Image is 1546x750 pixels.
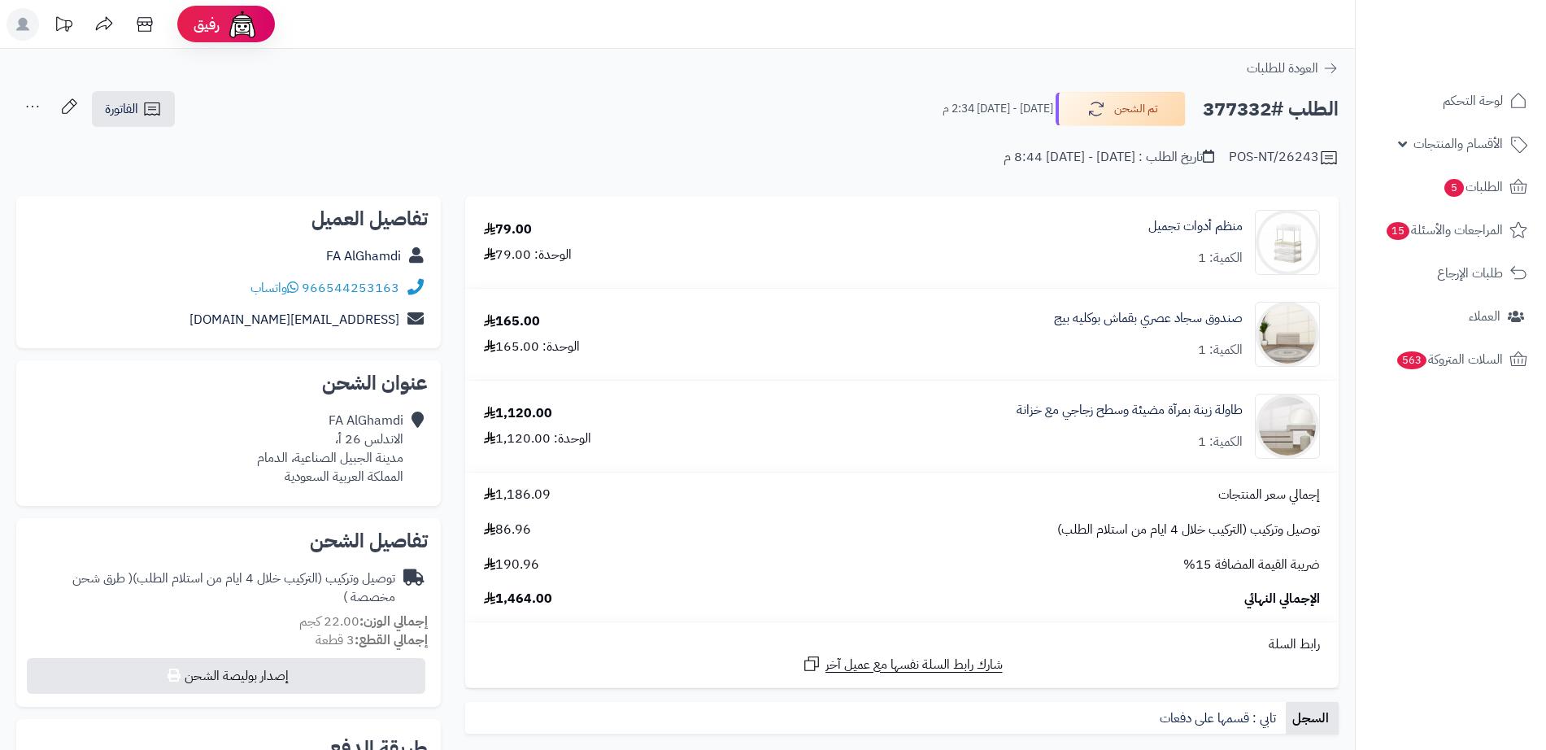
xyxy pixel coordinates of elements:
div: 165.00 [484,312,540,331]
span: 563 [1396,351,1428,370]
small: 3 قطعة [316,630,428,650]
h2: الطلب #377332 [1203,93,1339,126]
a: تابي : قسمها على دفعات [1153,702,1286,735]
a: تحديثات المنصة [43,8,84,45]
img: 1753259984-1-90x90.jpg [1256,302,1319,367]
a: السلات المتروكة563 [1365,340,1536,379]
div: الوحدة: 165.00 [484,338,580,356]
div: الكمية: 1 [1198,341,1243,360]
div: POS-NT/26243 [1229,148,1339,168]
span: الأقسام والمنتجات [1413,133,1503,155]
span: إجمالي سعر المنتجات [1218,486,1320,504]
a: السجل [1286,702,1339,735]
span: ( طرق شحن مخصصة ) [72,569,395,607]
a: المراجعات والأسئلة15 [1365,211,1536,250]
div: FA AlGhamdi الاندلس 26 أ، مدينة الجبيل الصناعية، الدمام المملكة العربية السعودية [257,412,403,486]
button: إصدار بوليصة الشحن [27,658,425,694]
span: 5 [1444,178,1465,198]
span: العملاء [1469,305,1500,328]
small: 22.00 كجم [299,612,428,631]
img: logo-2.png [1435,13,1531,47]
div: رابط السلة [472,635,1332,654]
span: الإجمالي النهائي [1244,590,1320,608]
span: رفيق [194,15,220,34]
a: الطلبات5 [1365,168,1536,207]
span: طلبات الإرجاع [1437,262,1503,285]
a: 966544253163 [302,278,399,298]
a: طاولة زينة بمرآة مضيئة وسطح زجاجي مع خزانة [1017,401,1243,420]
div: الكمية: 1 [1198,433,1243,451]
small: [DATE] - [DATE] 2:34 م [943,101,1053,117]
a: [EMAIL_ADDRESS][DOMAIN_NAME] [189,310,399,329]
a: واتساب [250,278,298,298]
span: توصيل وتركيب (التركيب خلال 4 ايام من استلام الطلب) [1057,521,1320,539]
a: لوحة التحكم [1365,81,1536,120]
h2: تفاصيل الشحن [29,531,428,551]
button: تم الشحن [1056,92,1186,126]
div: 79.00 [484,220,532,239]
strong: إجمالي القطع: [355,630,428,650]
span: 1,464.00 [484,590,552,608]
a: الفاتورة [92,91,175,127]
div: 1,120.00 [484,404,552,423]
span: المراجعات والأسئلة [1385,219,1503,242]
a: FA AlGhamdi [326,246,401,266]
h2: تفاصيل العميل [29,209,428,229]
a: العملاء [1365,297,1536,336]
div: الوحدة: 79.00 [484,246,572,264]
a: منظم أدوات تجميل [1148,217,1243,236]
span: 86.96 [484,521,531,539]
a: صندوق سجاد عصري بقماش بوكليه بيج [1054,309,1243,328]
img: ai-face.png [226,8,259,41]
div: تاريخ الطلب : [DATE] - [DATE] 8:44 م [1004,148,1214,167]
span: لوحة التحكم [1443,89,1503,112]
span: السلات المتروكة [1396,348,1503,371]
div: الوحدة: 1,120.00 [484,430,591,448]
a: شارك رابط السلة نفسها مع عميل آخر [802,654,1003,674]
span: 1,186.09 [484,486,551,504]
img: 1754390410-1-90x90.jpg [1256,394,1319,459]
div: توصيل وتركيب (التركيب خلال 4 ايام من استلام الطلب) [29,569,395,607]
span: شارك رابط السلة نفسها مع عميل آخر [825,656,1003,674]
span: 190.96 [484,556,539,574]
span: الطلبات [1443,176,1503,198]
span: الفاتورة [105,99,138,119]
a: طلبات الإرجاع [1365,254,1536,293]
img: 1729526234-110316010058-90x90.jpg [1256,210,1319,275]
a: العودة للطلبات [1247,59,1339,78]
span: العودة للطلبات [1247,59,1318,78]
div: الكمية: 1 [1198,249,1243,268]
strong: إجمالي الوزن: [359,612,428,631]
span: 15 [1386,221,1411,241]
span: ضريبة القيمة المضافة 15% [1183,556,1320,574]
h2: عنوان الشحن [29,373,428,393]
